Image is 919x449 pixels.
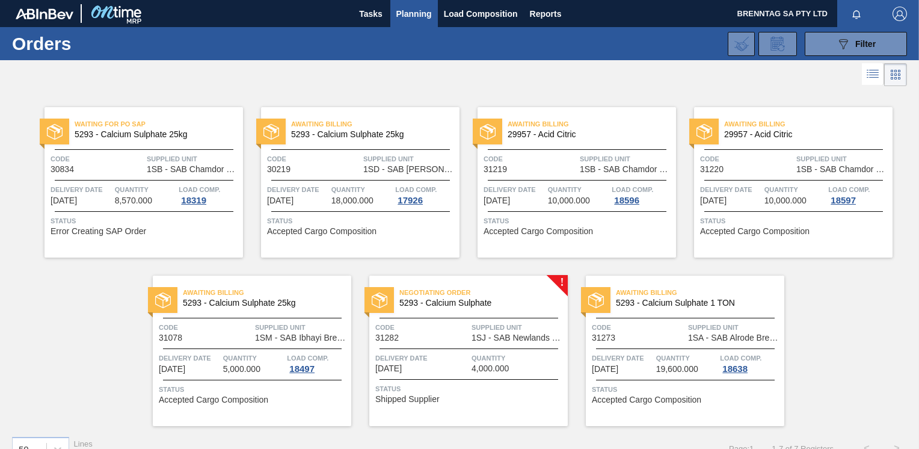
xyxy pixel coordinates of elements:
[796,153,890,165] span: Supplied Unit
[147,153,240,165] span: Supplied Unit
[728,32,755,56] div: Import Order Negotiation
[263,124,279,140] img: status
[115,184,176,196] span: Quantity
[612,196,642,205] div: 18596
[291,130,450,139] span: 5293 - Calcium Sulphate 25kg
[395,184,456,205] a: Load Comp.17926
[459,107,676,258] a: statusAwaiting Billing29957 - Acid CitricCode31219Supplied Unit1SB - SAB Chamdor BreweryDelivery ...
[855,39,876,49] span: Filter
[267,215,456,227] span: Status
[472,352,565,364] span: Quantity
[375,364,402,373] span: 09/02/2025
[135,276,351,426] a: statusAwaiting Billing5293 - Calcium Sulphate 25kgCode31078Supplied Unit1SM - SAB Ibhayi BreweryD...
[592,333,615,342] span: 31273
[700,215,890,227] span: Status
[862,63,884,86] div: List Vision
[588,293,604,308] img: status
[720,364,750,374] div: 18638
[159,383,348,395] span: Status
[700,153,793,165] span: Code
[267,165,290,174] span: 30219
[287,352,328,364] span: Load Comp.
[828,196,858,205] div: 18597
[331,196,373,205] span: 18,000.000
[399,299,558,308] span: 5293 - Calcium Sulphate
[179,184,220,196] span: Load Comp.
[688,321,781,333] span: Supplied Unit
[51,215,240,227] span: Status
[51,184,112,196] span: Delivery Date
[676,107,893,258] a: statusAwaiting Billing29957 - Acid CitricCode31220Supplied Unit1SB - SAB Chamdor BreweryDelivery ...
[530,7,562,21] span: Reports
[758,32,797,56] div: Order Review Request
[26,107,243,258] a: statusWaiting for PO SAP5293 - Calcium Sulphate 25kgCode30834Supplied Unit1SB - SAB Chamdor Brewe...
[837,5,876,22] button: Notifications
[484,227,593,236] span: Accepted Cargo Composition
[616,299,775,308] span: 5293 - Calcium Sulphate 1 TON
[688,333,781,342] span: 1SA - SAB Alrode Brewery
[884,63,907,86] div: Card Vision
[580,165,673,174] span: 1SB - SAB Chamdor Brewery
[159,365,185,374] span: 09/01/2025
[616,286,784,299] span: Awaiting Billing
[472,321,565,333] span: Supplied Unit
[700,196,727,205] span: 08/30/2025
[472,364,509,373] span: 4,000.000
[444,7,518,21] span: Load Composition
[592,352,653,364] span: Delivery Date
[363,165,456,174] span: 1SD - SAB Rosslyn Brewery
[375,395,440,404] span: Shipped Supplier
[243,107,459,258] a: statusAwaiting Billing5293 - Calcium Sulphate 25kgCode30219Supplied Unit1SD - SAB [PERSON_NAME]De...
[484,153,577,165] span: Code
[893,7,907,21] img: Logout
[183,286,351,299] span: Awaiting Billing
[592,365,618,374] span: 09/04/2025
[115,196,152,205] span: 8,570.000
[331,184,393,196] span: Quantity
[724,118,893,130] span: Awaiting Billing
[724,130,883,139] span: 29957 - Acid Citric
[375,333,399,342] span: 31282
[291,118,459,130] span: Awaiting Billing
[508,118,676,130] span: Awaiting Billing
[395,184,437,196] span: Load Comp.
[267,184,328,196] span: Delivery Date
[700,165,724,174] span: 31220
[159,321,252,333] span: Code
[223,352,284,364] span: Quantity
[592,395,701,404] span: Accepted Cargo Composition
[472,333,565,342] span: 1SJ - SAB Newlands Brewery
[764,184,826,196] span: Quantity
[796,165,890,174] span: 1SB - SAB Chamdor Brewery
[159,395,268,404] span: Accepted Cargo Composition
[656,365,698,374] span: 19,600.000
[255,333,348,342] span: 1SM - SAB Ibhayi Brewery
[720,352,781,374] a: Load Comp.18638
[484,184,545,196] span: Delivery Date
[51,227,146,236] span: Error Creating SAP Order
[51,196,77,205] span: 08/21/2025
[700,184,761,196] span: Delivery Date
[267,227,377,236] span: Accepted Cargo Composition
[75,130,233,139] span: 5293 - Calcium Sulphate 25kg
[287,352,348,374] a: Load Comp.18497
[484,165,507,174] span: 31219
[508,130,666,139] span: 29957 - Acid Citric
[155,293,171,308] img: status
[399,286,568,299] span: Negotiating Order
[147,165,240,174] span: 1SB - SAB Chamdor Brewery
[548,184,609,196] span: Quantity
[267,196,294,205] span: 08/27/2025
[375,383,565,395] span: Status
[351,276,568,426] a: !statusNegotiating Order5293 - Calcium SulphateCode31282Supplied Unit1SJ - SAB Newlands BreweryDe...
[159,333,182,342] span: 31078
[375,321,469,333] span: Code
[51,165,74,174] span: 30834
[12,37,185,51] h1: Orders
[700,227,810,236] span: Accepted Cargo Composition
[828,184,870,196] span: Load Comp.
[183,299,342,308] span: 5293 - Calcium Sulphate 25kg
[612,184,673,205] a: Load Comp.18596
[358,7,384,21] span: Tasks
[396,7,432,21] span: Planning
